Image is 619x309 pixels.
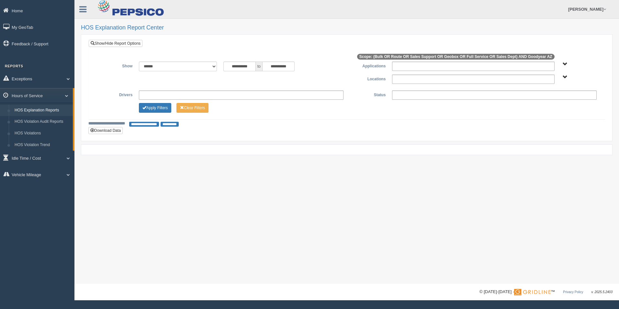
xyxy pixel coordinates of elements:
[357,54,555,60] span: Scope: (Bulk OR Route OR Sales Support OR Geobox OR Full Service OR Sales Dept) AND Goodyear AZ
[256,62,262,71] span: to
[94,90,136,98] label: Drivers
[176,103,208,113] button: Change Filter Options
[139,103,171,113] button: Change Filter Options
[347,62,389,69] label: Applications
[12,139,73,151] a: HOS Violation Trend
[563,290,583,294] a: Privacy Policy
[12,116,73,128] a: HOS Violation Audit Reports
[12,105,73,116] a: HOS Explanation Reports
[89,40,142,47] a: Show/Hide Report Options
[347,74,389,82] label: Locations
[12,128,73,139] a: HOS Violations
[591,290,613,294] span: v. 2025.5.2403
[347,90,389,98] label: Status
[94,62,136,69] label: Show
[479,289,613,295] div: © [DATE]-[DATE] - ™
[88,127,123,134] button: Download Data
[514,289,551,295] img: Gridline
[81,25,613,31] h2: HOS Explanation Report Center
